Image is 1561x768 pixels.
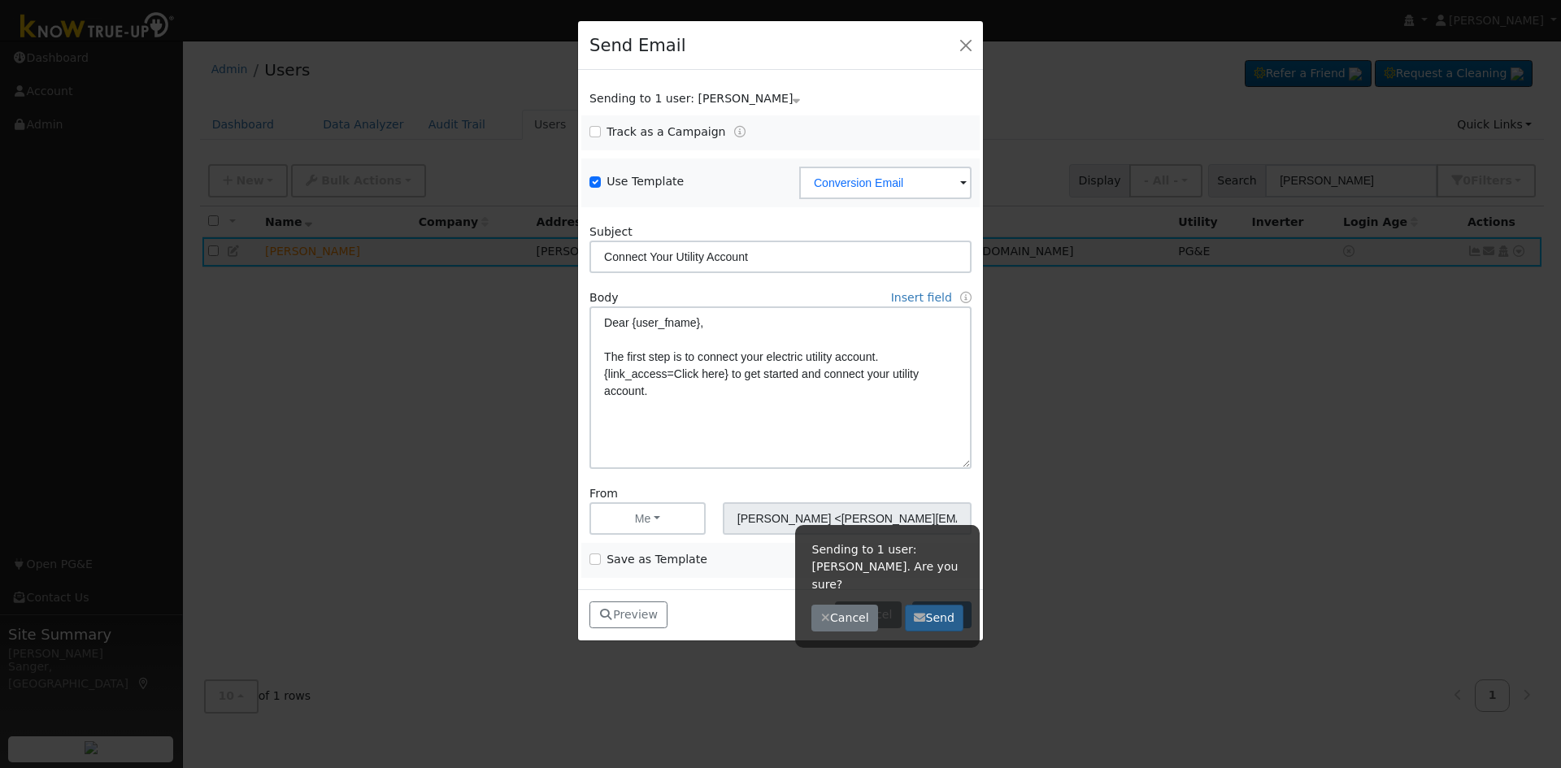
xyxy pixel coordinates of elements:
label: From [589,485,618,502]
button: Me [589,502,706,535]
input: Use Template [589,176,601,188]
label: Use Template [607,173,684,190]
input: Save as Template [589,553,601,565]
button: Send [905,605,964,632]
label: Track as a Campaign [607,124,725,141]
input: Track as a Campaign [589,126,601,137]
a: Insert field [891,291,952,304]
a: Tracking Campaigns [734,125,746,138]
label: Save as Template [607,551,707,568]
h4: Send Email [589,33,685,59]
label: Body [589,289,619,306]
div: Show users [581,90,981,107]
label: Subject [589,223,633,241]
input: Select a Template [799,167,972,199]
p: Sending to 1 user: [PERSON_NAME]. Are you sure? [811,541,963,592]
button: Cancel [811,605,878,632]
button: Preview [589,601,667,629]
a: Fields [960,291,972,304]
